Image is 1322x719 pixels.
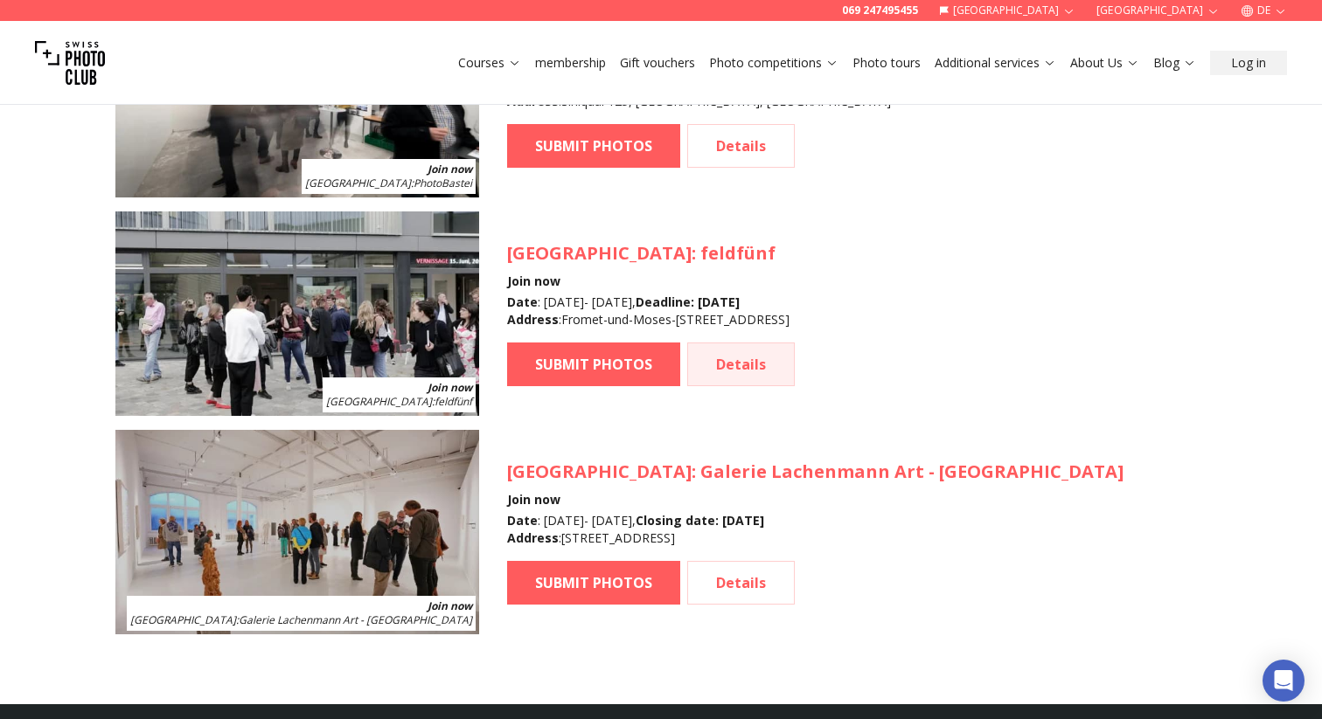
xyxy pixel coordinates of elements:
[722,512,764,529] font: [DATE]
[716,136,766,156] font: Details
[928,51,1063,75] button: Additional services
[584,294,588,310] font: -
[115,430,479,634] img: SPC Photo Awards Bodensee December 2025
[702,51,845,75] button: Photo competitions
[584,512,588,529] font: -
[1096,3,1203,17] font: [GEOGRAPHIC_DATA]
[700,241,776,265] font: feldfünf
[507,124,680,168] a: SUBMIT PHOTOS
[432,394,435,409] font: :
[700,460,1124,483] font: Galerie Lachenmann Art - [GEOGRAPHIC_DATA]
[845,51,928,75] button: Photo tours
[507,561,680,605] a: SUBMIT PHOTOS
[698,294,740,310] font: [DATE]
[1070,54,1123,71] font: About Us
[535,355,652,374] font: SUBMIT PHOTOS
[715,512,719,529] font: :
[239,612,472,627] font: Galerie Lachenmann Art - [GEOGRAPHIC_DATA]
[535,54,606,72] a: membership
[632,512,636,529] font: ,
[691,294,694,310] font: :
[559,311,561,328] font: :
[692,460,696,483] font: :
[538,512,540,529] font: :
[507,491,560,508] font: Join now
[458,54,521,72] a: Courses
[428,380,472,395] font: Join now
[35,28,105,98] img: Swiss photo club
[236,612,239,627] font: :
[528,51,613,75] button: membership
[544,512,584,529] font: [DATE]
[620,54,695,71] font: Gift vouchers
[1210,51,1287,75] button: Log in
[451,51,528,75] button: Courses
[716,355,766,374] font: Details
[1153,54,1196,72] a: Blog
[507,512,538,529] font: Date
[507,311,559,328] font: Address
[620,54,695,72] a: Gift vouchers
[507,460,692,483] font: [GEOGRAPHIC_DATA]
[115,211,479,416] img: SPC Photo Awards BERLIN December 2025
[1263,660,1305,702] div: Open Intercom Messenger
[687,342,795,386] a: Details
[544,294,584,310] font: [DATE]
[842,3,918,17] a: 069 247495455
[636,294,691,310] font: Deadline
[428,162,472,176] font: Join now
[687,561,795,605] a: Details
[411,176,414,190] font: :
[852,54,921,72] a: Photo tours
[687,124,795,168] a: Details
[953,3,1060,17] font: [GEOGRAPHIC_DATA]
[1063,51,1146,75] button: About Us
[592,512,632,529] font: [DATE]
[507,273,560,289] font: Join now
[1070,54,1139,72] a: About Us
[716,573,766,592] font: Details
[507,241,692,265] font: [GEOGRAPHIC_DATA]
[458,54,504,71] font: Courses
[535,136,652,156] font: SUBMIT PHOTOS
[535,573,652,592] font: SUBMIT PHOTOS
[613,51,702,75] button: Gift vouchers
[632,294,636,310] font: ,
[535,54,606,71] font: membership
[1257,3,1270,17] font: DE
[130,612,236,627] font: [GEOGRAPHIC_DATA]
[636,512,715,529] font: Closing date
[561,529,675,546] font: [STREET_ADDRESS]
[435,394,472,409] font: feldfünf
[1231,54,1266,71] font: Log in
[709,54,822,71] font: Photo competitions
[326,394,432,409] font: [GEOGRAPHIC_DATA]
[592,294,632,310] font: [DATE]
[935,54,1056,72] a: Additional services
[507,342,680,386] a: SUBMIT PHOTOS
[559,529,561,546] font: :
[709,54,838,72] a: Photo competitions
[561,311,790,328] font: Fromet-und-Moses-[STREET_ADDRESS]
[507,529,559,546] font: Address
[305,176,411,190] font: [GEOGRAPHIC_DATA]
[1153,54,1179,71] font: Blog
[935,54,1040,71] font: Additional services
[507,294,538,310] font: Date
[852,54,921,71] font: Photo tours
[538,294,540,310] font: :
[1146,51,1203,75] button: Blog
[428,598,472,613] font: Join now
[414,176,472,190] font: PhotoBastei
[692,241,696,265] font: :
